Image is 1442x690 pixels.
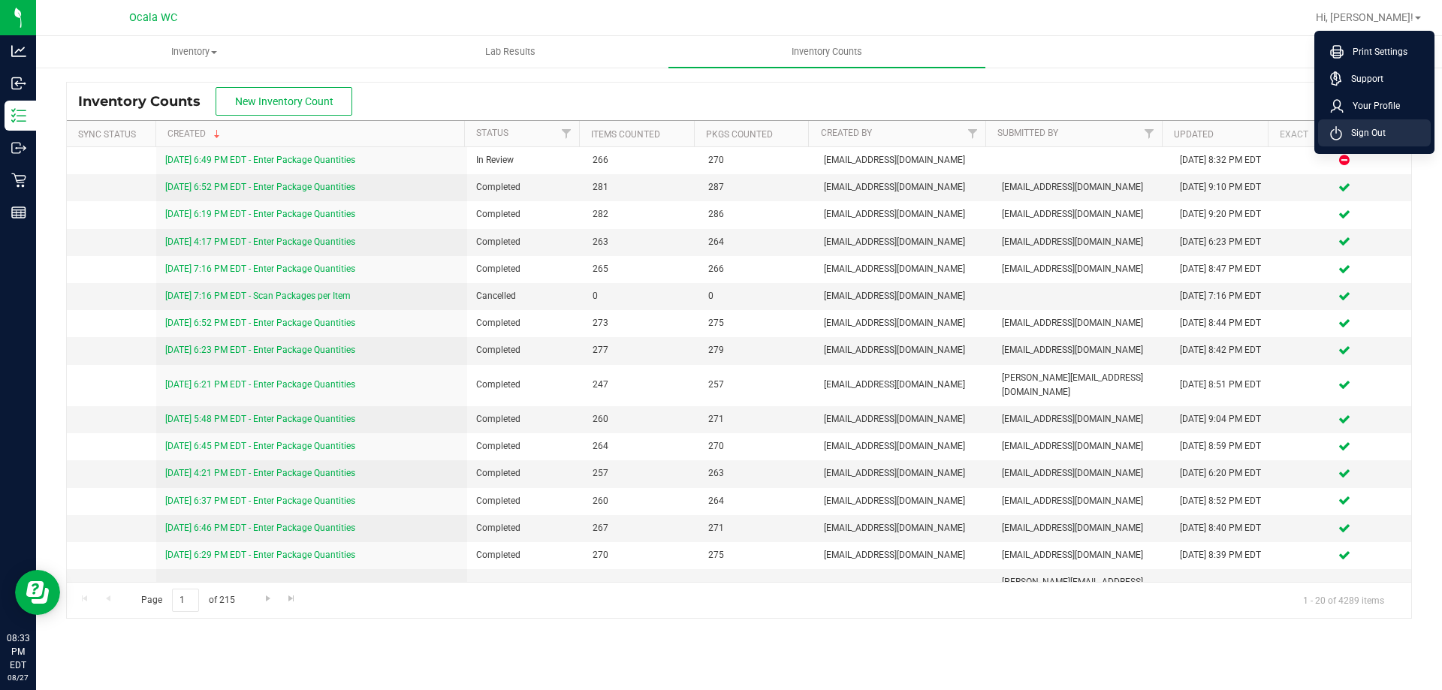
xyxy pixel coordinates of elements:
[1180,412,1269,426] div: [DATE] 9:04 PM EDT
[824,521,984,535] span: [EMAIL_ADDRESS][DOMAIN_NAME]
[476,262,574,276] span: Completed
[593,289,690,303] span: 0
[708,466,806,481] span: 263
[1180,289,1269,303] div: [DATE] 7:16 PM EDT
[821,128,872,138] a: Created By
[165,468,355,478] a: [DATE] 4:21 PM EDT - Enter Package Quantities
[281,589,303,609] a: Go to the last page
[1342,71,1383,86] span: Support
[1002,521,1162,535] span: [EMAIL_ADDRESS][DOMAIN_NAME]
[593,521,690,535] span: 267
[593,494,690,508] span: 260
[1002,371,1162,399] span: [PERSON_NAME][EMAIL_ADDRESS][DOMAIN_NAME]
[1318,119,1431,146] li: Sign Out
[1002,262,1162,276] span: [EMAIL_ADDRESS][DOMAIN_NAME]
[476,378,574,392] span: Completed
[235,95,333,107] span: New Inventory Count
[593,439,690,453] span: 264
[11,205,26,220] inline-svg: Reports
[1180,153,1269,167] div: [DATE] 8:32 PM EDT
[593,548,690,562] span: 270
[771,45,882,59] span: Inventory Counts
[708,343,806,357] span: 279
[476,316,574,330] span: Completed
[824,412,984,426] span: [EMAIL_ADDRESS][DOMAIN_NAME]
[708,153,806,167] span: 270
[824,289,984,303] span: [EMAIL_ADDRESS][DOMAIN_NAME]
[476,235,574,249] span: Completed
[476,466,574,481] span: Completed
[1136,121,1161,146] a: Filter
[476,128,508,138] a: Status
[165,318,355,328] a: [DATE] 6:52 PM EDT - Enter Package Quantities
[1180,262,1269,276] div: [DATE] 8:47 PM EDT
[708,235,806,249] span: 264
[997,128,1058,138] a: Submitted By
[7,672,29,683] p: 08/27
[1002,316,1162,330] span: [EMAIL_ADDRESS][DOMAIN_NAME]
[1180,439,1269,453] div: [DATE] 8:59 PM EDT
[1002,235,1162,249] span: [EMAIL_ADDRESS][DOMAIN_NAME]
[165,550,355,560] a: [DATE] 6:29 PM EDT - Enter Package Quantities
[824,439,984,453] span: [EMAIL_ADDRESS][DOMAIN_NAME]
[165,237,355,247] a: [DATE] 4:17 PM EDT - Enter Package Quantities
[668,36,985,68] a: Inventory Counts
[824,343,984,357] span: [EMAIL_ADDRESS][DOMAIN_NAME]
[1330,71,1425,86] a: Support
[15,570,60,615] iframe: Resource center
[593,343,690,357] span: 277
[554,121,579,146] a: Filter
[1180,378,1269,392] div: [DATE] 8:51 PM EDT
[165,209,355,219] a: [DATE] 6:19 PM EDT - Enter Package Quantities
[165,441,355,451] a: [DATE] 6:45 PM EDT - Enter Package Quantities
[476,412,574,426] span: Completed
[476,548,574,562] span: Completed
[165,414,355,424] a: [DATE] 5:48 PM EDT - Enter Package Quantities
[1180,466,1269,481] div: [DATE] 6:20 PM EDT
[7,631,29,672] p: 08:33 PM EDT
[824,316,984,330] span: [EMAIL_ADDRESS][DOMAIN_NAME]
[708,439,806,453] span: 270
[1316,11,1413,23] span: Hi, [PERSON_NAME]!
[78,129,136,140] a: Sync Status
[1180,548,1269,562] div: [DATE] 8:39 PM EDT
[708,262,806,276] span: 266
[11,140,26,155] inline-svg: Outbound
[824,180,984,194] span: [EMAIL_ADDRESS][DOMAIN_NAME]
[1180,343,1269,357] div: [DATE] 8:42 PM EDT
[1180,521,1269,535] div: [DATE] 8:40 PM EDT
[708,289,806,303] span: 0
[960,121,985,146] a: Filter
[165,496,355,506] a: [DATE] 6:37 PM EDT - Enter Package Quantities
[708,180,806,194] span: 287
[78,93,216,110] span: Inventory Counts
[165,291,351,301] a: [DATE] 7:16 PM EDT - Scan Packages per Item
[167,128,223,139] a: Created
[465,45,556,59] span: Lab Results
[1180,494,1269,508] div: [DATE] 8:52 PM EDT
[1002,207,1162,221] span: [EMAIL_ADDRESS][DOMAIN_NAME]
[593,207,690,221] span: 282
[1002,439,1162,453] span: [EMAIL_ADDRESS][DOMAIN_NAME]
[824,207,984,221] span: [EMAIL_ADDRESS][DOMAIN_NAME]
[824,262,984,276] span: [EMAIL_ADDRESS][DOMAIN_NAME]
[1002,466,1162,481] span: [EMAIL_ADDRESS][DOMAIN_NAME]
[1180,207,1269,221] div: [DATE] 9:20 PM EDT
[128,589,247,612] span: Page of 215
[476,207,574,221] span: Completed
[1002,180,1162,194] span: [EMAIL_ADDRESS][DOMAIN_NAME]
[1002,412,1162,426] span: [EMAIL_ADDRESS][DOMAIN_NAME]
[216,87,352,116] button: New Inventory Count
[708,521,806,535] span: 271
[593,153,690,167] span: 266
[476,180,574,194] span: Completed
[476,521,574,535] span: Completed
[36,36,352,68] a: Inventory
[11,76,26,91] inline-svg: Inbound
[165,345,355,355] a: [DATE] 6:23 PM EDT - Enter Package Quantities
[591,129,660,140] a: Items Counted
[708,316,806,330] span: 275
[1180,235,1269,249] div: [DATE] 6:23 PM EDT
[37,45,351,59] span: Inventory
[11,108,26,123] inline-svg: Inventory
